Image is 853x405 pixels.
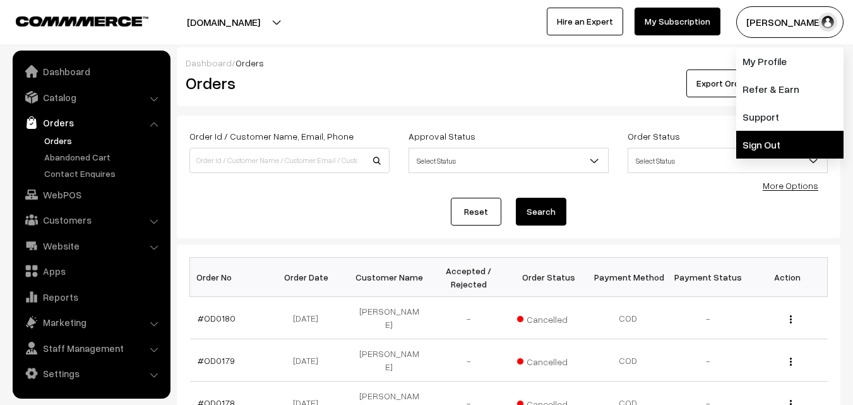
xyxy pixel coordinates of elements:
div: / [186,56,832,70]
a: Refer & Earn [736,75,844,103]
a: Marketing [16,311,166,334]
a: Support [736,103,844,131]
img: Menu [790,315,792,323]
a: Dashboard [186,57,232,68]
a: More Options [763,180,818,191]
td: - [429,297,508,339]
h2: Orders [186,73,388,93]
img: Menu [790,358,792,366]
span: Select Status [409,148,609,173]
td: COD [588,339,668,382]
a: Sign Out [736,131,844,159]
label: Order Id / Customer Name, Email, Phone [189,130,354,143]
span: Select Status [628,148,828,173]
a: COMMMERCE [16,13,126,28]
th: Order No [190,258,270,297]
td: [PERSON_NAME] [349,297,429,339]
a: Hire an Expert [547,8,623,35]
td: - [429,339,508,382]
a: #OD0179 [198,355,235,366]
th: Accepted / Rejected [429,258,508,297]
a: Customers [16,209,166,231]
a: My Profile [736,47,844,75]
td: - [668,297,748,339]
img: COMMMERCE [16,16,148,26]
td: [PERSON_NAME] [349,339,429,382]
a: Orders [16,111,166,134]
td: [DATE] [270,297,349,339]
th: Order Date [270,258,349,297]
button: Export Orders [686,70,763,97]
td: COD [588,297,668,339]
span: Cancelled [517,352,580,368]
td: - [668,339,748,382]
th: Action [748,258,827,297]
button: [PERSON_NAME] [736,6,844,38]
a: Staff Management [16,337,166,360]
a: Abandoned Cart [41,150,166,164]
a: Website [16,234,166,257]
a: Settings [16,362,166,385]
th: Payment Status [668,258,748,297]
span: Select Status [628,150,827,172]
th: Customer Name [349,258,429,297]
a: Apps [16,260,166,282]
th: Payment Method [588,258,668,297]
button: [DOMAIN_NAME] [143,6,304,38]
label: Approval Status [409,130,475,143]
img: user [818,13,837,32]
a: Reports [16,286,166,308]
span: Orders [236,57,264,68]
th: Order Status [509,258,588,297]
a: Catalog [16,86,166,109]
td: [DATE] [270,339,349,382]
a: Orders [41,134,166,147]
a: My Subscription [635,8,720,35]
button: Search [516,198,566,226]
a: Contact Enquires [41,167,166,180]
a: Reset [451,198,501,226]
label: Order Status [628,130,680,143]
span: Cancelled [517,310,580,326]
a: #OD0180 [198,313,236,323]
a: WebPOS [16,183,166,206]
input: Order Id / Customer Name / Customer Email / Customer Phone [189,148,390,173]
span: Select Status [409,150,608,172]
a: Dashboard [16,60,166,83]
